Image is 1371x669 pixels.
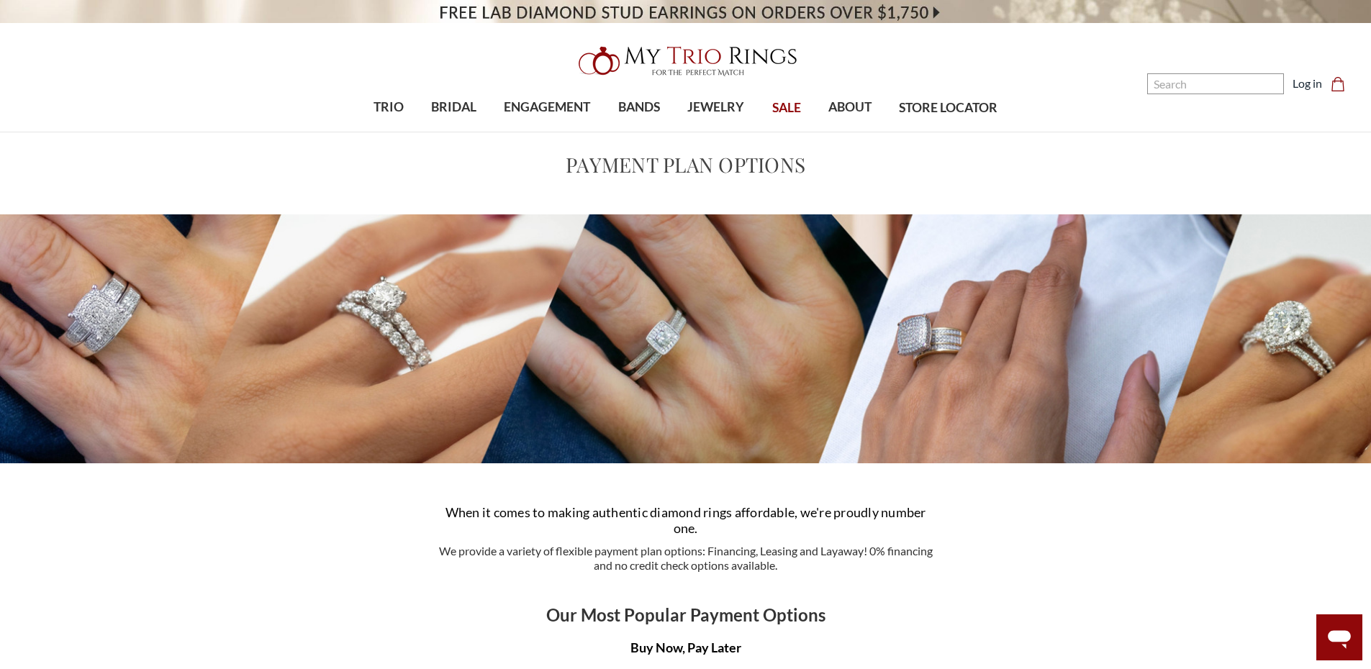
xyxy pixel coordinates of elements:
a: BRIDAL [417,84,490,131]
a: Log in [1293,75,1322,92]
svg: cart.cart_preview [1331,77,1345,91]
button: submenu toggle [381,131,396,132]
a: BANDS [605,84,674,131]
p: We provide a variety of flexible payment plan options: Financing, Leasing and Layaway! 0% financi... [434,544,937,573]
a: STORE LOCATOR [885,85,1011,132]
span: SALE [772,99,801,117]
a: ABOUT [815,84,885,131]
b: Buy Now, Pay Later [630,640,741,655]
button: submenu toggle [843,131,857,132]
a: TRIO [360,84,417,131]
a: Cart with 0 items [1331,75,1354,92]
img: My Trio Rings [571,38,801,84]
span: STORE LOCATOR [899,99,997,117]
span: ENGAGEMENT [504,98,590,117]
b: Our Most Popular Payment Options [546,604,825,625]
input: Search [1147,73,1284,94]
span: JEWELRY [687,98,744,117]
a: ENGAGEMENT [490,84,604,131]
span: BRIDAL [431,98,476,117]
span: ABOUT [828,98,872,117]
button: submenu toggle [709,131,723,132]
a: JEWELRY [674,84,758,131]
span: When it comes to making authentic diamond rings affordable, we're proudly number one. [445,504,926,536]
span: TRIO [374,98,404,117]
button: submenu toggle [540,131,554,132]
button: submenu toggle [447,131,461,132]
a: SALE [758,85,814,132]
a: My Trio Rings [397,38,973,84]
button: submenu toggle [632,131,646,132]
h1: Payment Plan Options [176,150,1195,180]
span: BANDS [618,98,660,117]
